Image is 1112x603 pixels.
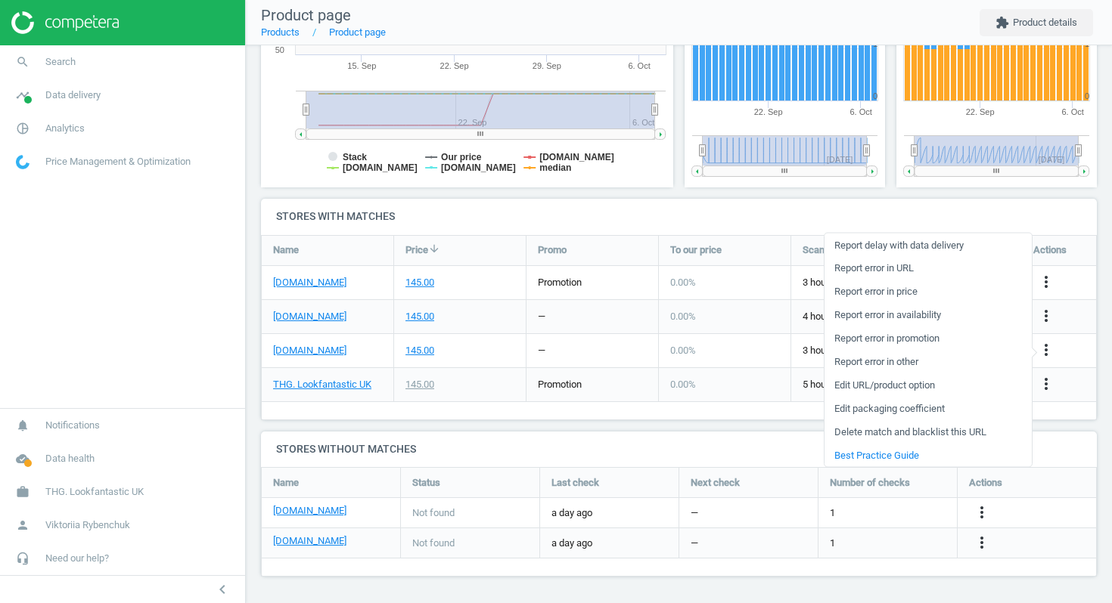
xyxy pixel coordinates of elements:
i: more_vert [973,503,991,521]
a: [DOMAIN_NAME] [273,534,346,548]
div: 145.00 [405,378,434,391]
span: Promo [538,243,567,257]
i: more_vert [1037,307,1055,325]
tspan: 22. Sep [440,61,469,70]
tspan: 29. Sep [533,61,561,70]
a: Products [261,26,300,38]
span: To our price [670,243,722,257]
span: — [691,537,698,550]
span: Actions [1033,243,1067,257]
span: 0.00 % [670,311,696,322]
img: wGWNvw8QSZomAAAAABJRU5ErkJggg== [16,155,30,169]
button: more_vert [973,503,991,523]
tspan: 6. Oct [1061,107,1083,116]
div: — [538,344,545,357]
span: — [691,506,698,520]
a: Product page [329,26,386,38]
h4: Stores with matches [261,199,1097,234]
button: more_vert [973,533,991,553]
span: Product page [261,6,351,24]
span: Next check [691,476,740,490]
button: more_vert [1037,375,1055,394]
a: Report error in availability [825,303,1032,326]
i: arrow_downward [428,243,440,255]
a: [DOMAIN_NAME] [273,276,346,289]
i: more_vert [973,533,991,552]
a: [DOMAIN_NAME] [273,310,346,323]
div: 145.00 [405,310,434,323]
span: 0.00 % [670,379,696,390]
i: notifications [8,411,37,440]
span: 0.00 % [670,277,696,288]
button: extensionProduct details [980,9,1093,36]
tspan: [DOMAIN_NAME] [343,162,418,173]
div: 145.00 [405,344,434,357]
a: [DOMAIN_NAME] [273,344,346,357]
span: Not found [412,537,455,550]
button: more_vert [1037,273,1055,292]
a: [DOMAIN_NAME] [273,504,346,518]
i: person [8,511,37,540]
span: Search [45,55,76,69]
a: Report error in URL [825,256,1032,280]
span: 4 hours ago [803,310,912,323]
a: THG. Lookfantastic UK [273,378,371,391]
tspan: 15. Sep [347,61,376,70]
tspan: Stack [343,152,367,162]
span: promotion [538,379,582,390]
tspan: median [539,162,571,173]
i: headset_mic [8,544,37,573]
img: ajHJNr6hYgQAAAAASUVORK5CYII= [11,11,119,34]
span: 1 [830,537,835,550]
span: Name [273,243,299,257]
div: 145.00 [405,276,434,289]
a: Report error in price [825,280,1032,303]
tspan: 22. Sep [754,107,783,116]
span: 1 [830,506,835,520]
tspan: 22. Sep [966,107,995,116]
span: 3 hours ago [803,344,912,357]
span: Scanned [803,243,840,257]
a: Report error in promotion [825,326,1032,350]
button: more_vert [1037,341,1055,360]
i: work [8,478,37,506]
span: Data delivery [45,88,101,102]
a: Edit URL/product option [825,373,1032,397]
span: Not found [412,506,455,520]
text: 0 [873,91,877,100]
a: Best Practice Guide [825,444,1032,467]
span: Notifications [45,419,100,432]
i: cloud_done [8,444,37,473]
span: Last check [551,476,599,490]
span: Analytics [45,122,85,135]
i: chevron_left [213,580,231,598]
button: chevron_left [203,580,241,599]
div: — [538,310,545,323]
i: extension [996,16,1009,29]
text: 0 [1085,91,1089,100]
span: Price Management & Optimization [45,155,191,169]
tspan: [DOMAIN_NAME] [539,152,614,162]
tspan: Our price [441,152,482,162]
span: THG. Lookfantastic UK [45,485,144,499]
a: Delete match and blacklist this URL [825,420,1032,444]
span: Name [273,476,299,490]
span: 0.00 % [670,345,696,356]
tspan: 6. Oct [628,61,650,70]
span: Actions [969,476,1002,490]
a: Report error in other [825,350,1032,373]
button: more_vert [1037,307,1055,326]
i: pie_chart_outlined [8,114,37,143]
span: Price [405,243,428,257]
span: 5 hours ago [803,378,912,391]
tspan: 6. Oct [850,107,871,116]
i: more_vert [1037,273,1055,291]
span: Viktoriia Rybenchuk [45,518,130,532]
span: 3 hours ago [803,276,912,289]
i: timeline [8,81,37,110]
span: promotion [538,277,582,288]
span: Status [412,476,440,490]
a: Edit packaging coefficient [825,397,1032,420]
tspan: [DOMAIN_NAME] [441,162,516,173]
h4: Stores without matches [261,431,1097,467]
